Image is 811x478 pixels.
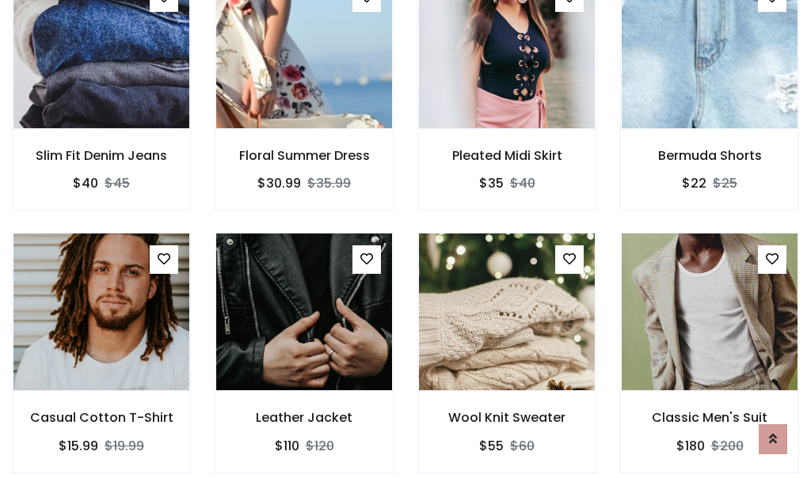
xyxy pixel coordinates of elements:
[479,176,504,191] h6: $35
[59,438,98,453] h6: $15.99
[418,148,596,163] h6: Pleated Midi Skirt
[73,176,98,191] h6: $40
[13,148,190,163] h6: Slim Fit Denim Jeans
[713,174,737,192] del: $25
[275,438,299,453] h6: $110
[418,410,596,425] h6: Wool Knit Sweater
[682,176,706,191] h6: $22
[215,148,393,163] h6: Floral Summer Dress
[306,437,334,455] del: $120
[510,174,535,192] del: $40
[479,438,504,453] h6: $55
[215,410,393,425] h6: Leather Jacket
[105,174,130,192] del: $45
[676,438,705,453] h6: $180
[711,437,744,455] del: $200
[621,148,798,163] h6: Bermuda Shorts
[307,174,351,192] del: $35.99
[257,176,301,191] h6: $30.99
[105,437,144,455] del: $19.99
[510,437,535,455] del: $60
[13,410,190,425] h6: Casual Cotton T-Shirt
[621,410,798,425] h6: Classic Men's Suit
